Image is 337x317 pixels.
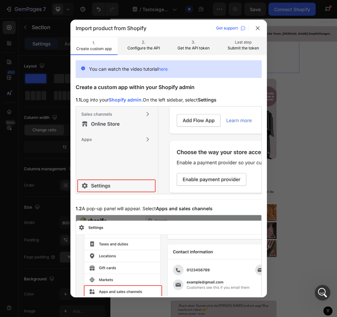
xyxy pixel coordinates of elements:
[76,40,112,46] p: 1.
[105,298,288,311] p: Man hat schon mehrere Welleneisen ausprobiert und trotzdem sind die Ergebnisse oft mittelmäßig.
[76,96,262,103] p: Log into your On the left sidebar, select
[66,83,253,94] span: Welches [PERSON_NAME] macht echte Beach Waves?
[125,45,162,51] p: Configure the API
[76,83,262,91] p: Create a custom app within your Shopify admin
[76,97,81,103] span: 1.1
[125,39,162,45] p: 2.
[10,19,84,35] img: gempages_585425760114705079-1dd258ca-5424-4f0a-bf97-af5dd0f26f1a.png
[175,39,212,45] p: 3.
[105,105,288,244] img: gempages_585425760114705079-9a662197-a537-4857-8ec1-bd6ac4b8f2dd.png
[315,285,330,301] iframe: Intercom live chat
[158,66,168,72] a: here
[109,97,143,103] a: Shopify admin.
[76,215,262,310] img: guide
[76,206,82,211] span: 1.2
[89,65,168,73] p: You can watch the video tutorial
[76,205,262,212] p: A pop-up panel will appear. Select
[105,255,272,291] strong: Warum viele Welleneisen gnadenlos enttäuschen – und was du wirklich brauchst
[76,24,146,32] p: Import product from Shopify
[76,46,112,52] p: Create custom app
[225,45,262,51] p: Submit the token
[225,39,262,45] p: Last step
[76,106,262,194] img: guide
[216,25,238,31] span: Get support
[156,206,213,211] span: Apps and sales channels
[66,63,255,82] span: Welleneisen Vergleich 2025
[198,97,216,103] span: Settings
[175,45,212,51] p: Get the API token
